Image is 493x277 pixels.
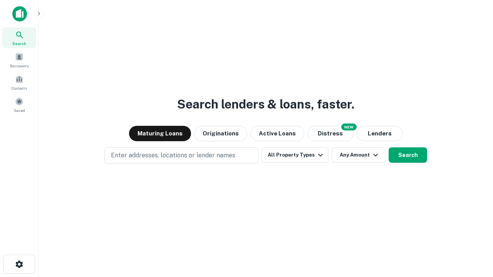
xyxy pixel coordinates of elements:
[12,40,26,47] span: Search
[194,126,247,141] button: Originations
[307,126,354,141] button: Search distressed loans with lien and other non-mortgage details.
[262,147,329,163] button: All Property Types
[12,85,27,91] span: Contacts
[177,95,354,113] h3: Search lenders & loans, faster.
[357,126,403,141] button: Lenders
[2,94,36,115] a: Saved
[389,147,427,163] button: Search
[111,151,235,160] p: Enter addresses, locations or lender names
[2,50,36,70] a: Borrowers
[14,107,25,113] span: Saved
[2,27,36,48] a: Search
[341,123,357,130] div: NEW
[129,126,191,141] button: Maturing Loans
[10,63,29,69] span: Borrowers
[454,215,493,252] iframe: Chat Widget
[332,147,386,163] button: Any Amount
[250,126,304,141] button: Active Loans
[12,6,27,22] img: capitalize-icon.png
[2,72,36,93] a: Contacts
[104,147,258,164] button: Enter addresses, locations or lender names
